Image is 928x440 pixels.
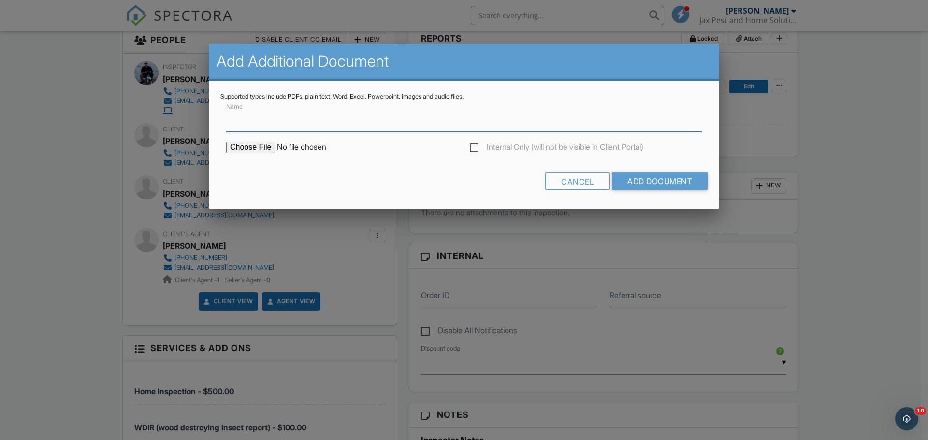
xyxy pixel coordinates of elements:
[915,407,926,415] span: 10
[220,93,708,100] div: Supported types include PDFs, plain text, Word, Excel, Powerpoint, images and audio files.
[226,102,243,111] label: Name
[470,142,643,155] label: Internal Only (will not be visible in Client Portal)
[545,172,610,190] div: Cancel
[217,52,711,71] h2: Add Additional Document
[895,407,918,430] iframe: Intercom live chat
[612,172,708,190] input: Add Document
